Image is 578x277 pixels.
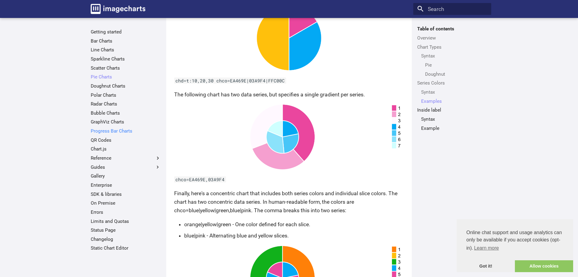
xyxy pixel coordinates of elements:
[174,78,286,84] code: chd=t:10,20,30 chco=EA469E|03A9F4|FFC00C
[413,3,491,15] input: Search
[515,260,573,272] a: allow cookies
[91,245,161,251] a: Static Chart Editor
[91,200,161,206] a: On Premise
[466,229,563,253] span: Online chat support and usage analytics can only be available if you accept cookies (opt-in).
[174,5,404,71] img: chart
[91,74,161,80] a: Pie Charts
[91,173,161,179] a: Gallery
[421,53,487,59] a: Syntax
[425,62,487,68] a: Pie
[91,47,161,53] a: Line Charts
[91,65,161,71] a: Scatter Charts
[457,260,515,272] a: dismiss cookie message
[425,71,487,77] a: Doughnut
[421,116,487,122] a: Syntax
[417,89,487,104] nav: Series Colors
[91,209,161,215] a: Errors
[91,137,161,143] a: QR Codes
[91,29,161,35] a: Getting started
[91,119,161,125] a: GraphViz Charts
[91,191,161,197] a: SDK & libraries
[91,128,161,134] a: Progress Bar Charts
[457,219,573,272] div: cookieconsent
[473,244,500,253] a: learn more about cookies
[91,56,161,62] a: Sparkline Charts
[413,26,491,131] nav: Table of contents
[174,189,404,215] p: Finally, here's a concentric chart that includes both series colors and individual slice colors. ...
[91,218,161,224] a: Limits and Quotas
[91,38,161,44] a: Bar Charts
[91,182,161,188] a: Enterprise
[174,176,226,182] code: chco=EA469E,03A9F4
[174,90,404,99] p: The following chart has two data series, but specifies a single gradient per series.
[91,4,145,14] img: logo
[184,220,404,229] li: orange|yellow|green - One color defined for each slice.
[91,155,161,161] label: Reference
[421,125,487,131] a: Example
[91,146,161,152] a: Chart.js
[91,110,161,116] a: Bubble Charts
[91,164,161,170] label: Guides
[91,83,161,89] a: Doughnut Charts
[417,44,487,50] a: Chart Types
[421,98,487,104] a: Examples
[417,53,487,77] nav: Chart Types
[417,116,487,131] nav: Inside label
[184,231,404,240] li: blue|pink - Alternating blue and yellow slices.
[421,89,487,95] a: Syntax
[88,1,148,16] a: Image-Charts documentation
[417,107,487,113] a: Inside label
[413,26,491,32] label: Table of contents
[421,62,487,77] nav: Syntax
[417,35,487,41] a: Overview
[91,236,161,242] a: Changelog
[91,101,161,107] a: Radar Charts
[91,92,161,98] a: Polar Charts
[417,80,487,86] a: Series Colors
[91,227,161,233] a: Status Page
